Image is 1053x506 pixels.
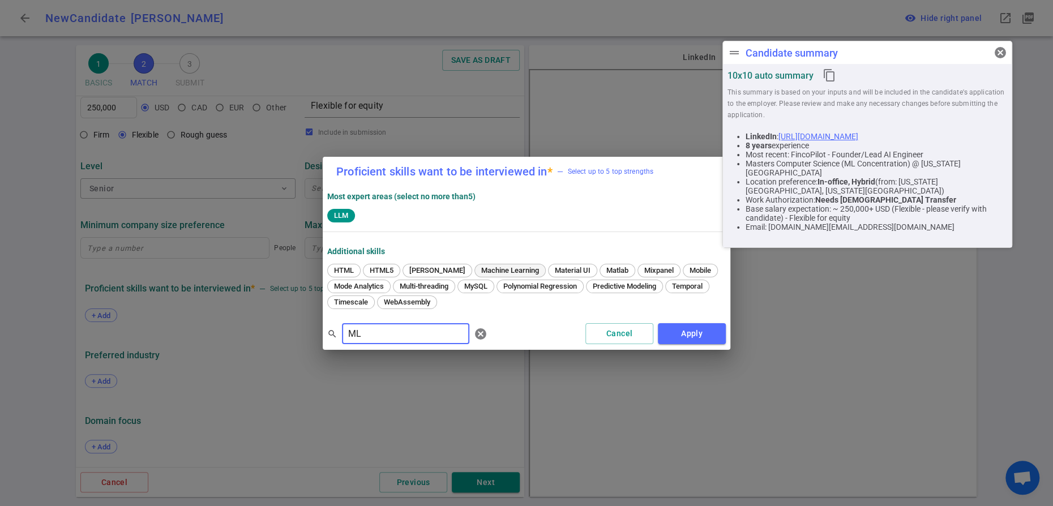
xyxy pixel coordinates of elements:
span: Temporal [668,282,707,290]
span: Material UI [551,266,594,275]
span: Mode Analytics [330,282,388,290]
span: [PERSON_NAME] [405,266,469,275]
span: Multi-threading [396,282,452,290]
button: Apply [658,323,726,344]
button: Cancel [585,323,653,344]
input: Separate search terms by comma or space [342,325,469,343]
span: MySQL [460,282,491,290]
span: Polynomial Regression [499,282,581,290]
span: Machine Learning [477,266,543,275]
span: HTML5 [366,266,397,275]
span: WebAssembly [380,298,434,306]
span: Timescale [330,298,372,306]
span: Predictive Modeling [589,282,660,290]
strong: Most expert areas (select no more than 5 ) [327,192,476,201]
span: Select up to 5 top strengths [557,166,653,177]
span: Matlab [602,266,632,275]
label: Proficient skills want to be interviewed in [336,166,553,177]
span: LLM [329,211,353,220]
span: Mobile [686,266,715,275]
span: search [327,329,337,339]
div: — [557,166,563,177]
span: cancel [474,327,487,341]
span: HTML [330,266,358,275]
strong: Additional Skills [327,247,385,256]
span: Mixpanel [640,266,678,275]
